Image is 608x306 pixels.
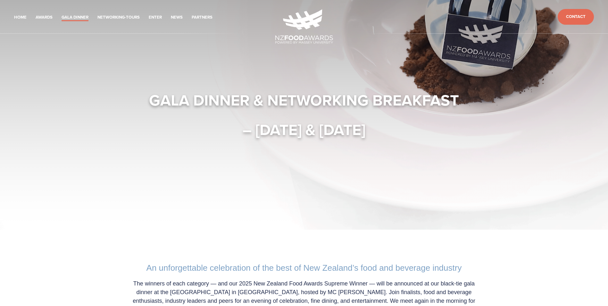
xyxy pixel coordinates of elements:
[149,14,162,21] a: Enter
[36,14,53,21] a: Awards
[171,14,183,21] a: News
[192,14,212,21] a: Partners
[97,14,140,21] a: Networking-Tours
[120,90,489,110] h1: Gala Dinner & Networking Breakfast
[62,14,88,21] a: Gala Dinner
[14,14,27,21] a: Home
[558,9,594,25] a: Contact
[126,263,482,273] h2: An unforgettable celebration of the best of New Zealand’s food and beverage industry
[120,120,489,139] h1: – [DATE] & [DATE]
